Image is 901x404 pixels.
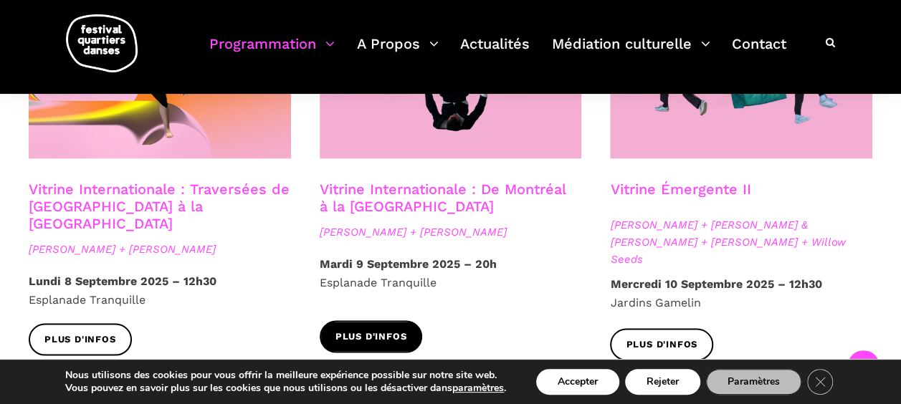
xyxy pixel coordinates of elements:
span: Jardins Gamelin [610,295,700,309]
a: A Propos [357,32,439,74]
button: Rejeter [625,369,700,395]
a: Vitrine Internationale : De Montréal à la [GEOGRAPHIC_DATA] [320,180,566,214]
img: logo-fqd-med [66,14,138,72]
strong: Mercredi 10 Septembre 2025 – 12h30 [610,276,821,290]
a: Programmation [209,32,335,74]
span: Esplanade Tranquille [29,292,146,306]
span: Plus d'infos [626,337,697,352]
span: Esplanade Tranquille [320,275,437,289]
a: Plus d'infos [29,323,132,355]
a: Actualités [460,32,530,74]
strong: Mardi 9 Septembre 2025 – 20h [320,256,497,270]
a: Vitrine Émergente II [610,180,750,197]
a: Vitrine Internationale : Traversées de [GEOGRAPHIC_DATA] à la [GEOGRAPHIC_DATA] [29,180,290,231]
span: Plus d'infos [335,329,407,344]
span: [PERSON_NAME] + [PERSON_NAME] [320,223,582,240]
a: Plus d'infos [610,328,713,360]
button: Accepter [536,369,619,395]
a: Contact [732,32,786,74]
button: Paramètres [706,369,801,395]
span: Plus d'infos [44,332,116,347]
a: Plus d'infos [320,320,423,352]
strong: Lundi 8 Septembre 2025 – 12h30 [29,274,216,287]
span: [PERSON_NAME] + [PERSON_NAME] [29,240,291,257]
a: Médiation culturelle [552,32,710,74]
span: [PERSON_NAME] + [PERSON_NAME] & [PERSON_NAME] + [PERSON_NAME] + Willow Seeds [610,216,872,267]
button: Close GDPR Cookie Banner [807,369,833,395]
button: paramètres [452,382,504,395]
p: Vous pouvez en savoir plus sur les cookies que nous utilisons ou les désactiver dans . [65,382,506,395]
p: Nous utilisons des cookies pour vous offrir la meilleure expérience possible sur notre site web. [65,369,506,382]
